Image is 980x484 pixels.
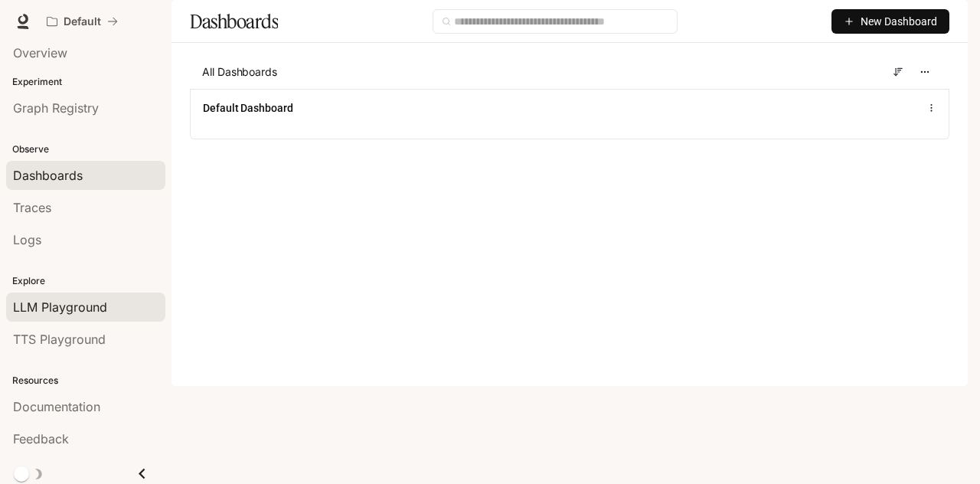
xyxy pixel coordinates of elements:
[861,13,937,30] span: New Dashboard
[190,6,278,37] h1: Dashboards
[202,64,277,80] span: All Dashboards
[831,9,949,34] button: New Dashboard
[40,6,125,37] button: All workspaces
[64,15,101,28] p: Default
[203,100,293,116] a: Default Dashboard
